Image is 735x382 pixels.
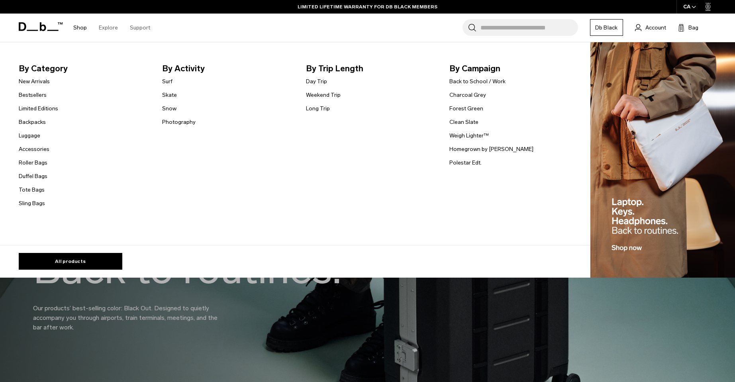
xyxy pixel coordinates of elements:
[449,159,482,167] a: Polestar Edt.
[19,145,49,153] a: Accessories
[449,145,533,153] a: Homegrown by [PERSON_NAME]
[306,104,330,113] a: Long Trip
[449,62,580,75] span: By Campaign
[306,77,327,86] a: Day Trip
[449,131,489,140] a: Weigh Lighter™
[449,118,478,126] a: Clean Slate
[19,77,50,86] a: New Arrivals
[162,62,293,75] span: By Activity
[67,14,156,42] nav: Main Navigation
[306,62,437,75] span: By Trip Length
[162,77,172,86] a: Surf
[449,77,506,86] a: Back to School / Work
[306,91,341,99] a: Weekend Trip
[635,23,666,32] a: Account
[19,91,47,99] a: Bestsellers
[19,186,45,194] a: Tote Bags
[590,19,623,36] a: Db Black
[19,159,47,167] a: Roller Bags
[162,118,196,126] a: Photography
[162,104,176,113] a: Snow
[678,23,698,32] button: Bag
[449,104,483,113] a: Forest Green
[162,91,177,99] a: Skate
[19,253,122,270] a: All products
[645,24,666,32] span: Account
[688,24,698,32] span: Bag
[19,199,45,208] a: Sling Bags
[19,104,58,113] a: Limited Editions
[19,131,40,140] a: Luggage
[19,172,47,180] a: Duffel Bags
[130,14,150,42] a: Support
[73,14,87,42] a: Shop
[99,14,118,42] a: Explore
[19,62,150,75] span: By Category
[19,118,46,126] a: Backpacks
[298,3,437,10] a: LIMITED LIFETIME WARRANTY FOR DB BLACK MEMBERS
[449,91,486,99] a: Charcoal Grey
